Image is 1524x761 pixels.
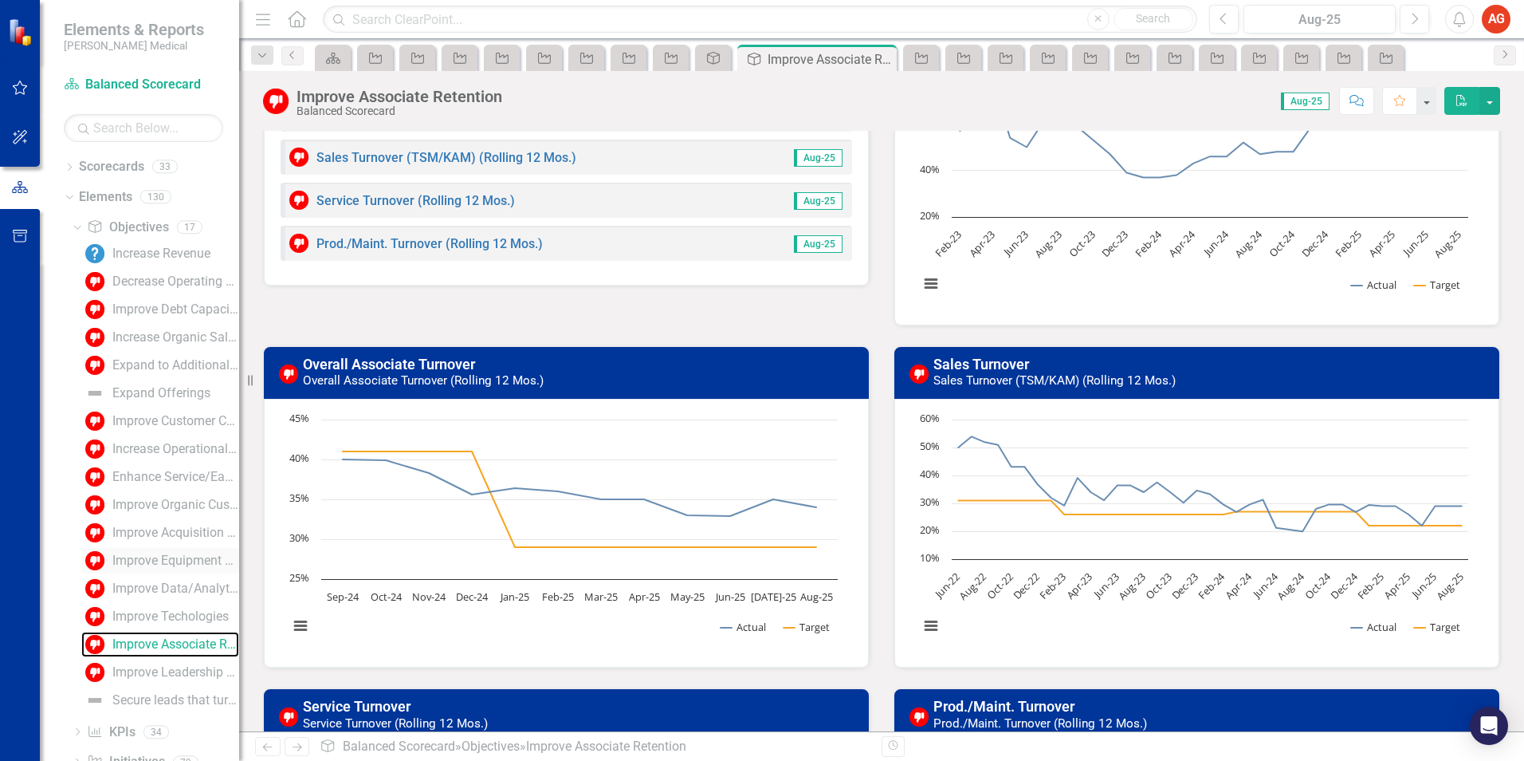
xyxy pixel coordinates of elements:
div: Improve Associate Retention [526,739,686,754]
text: Apr-25 [629,589,660,604]
img: Below Target [85,300,104,319]
text: Feb-25 [542,589,574,604]
img: Below Target [289,191,308,210]
div: Enhance Service/Ease of Doing Business [112,470,239,484]
div: Improve Customer Connection & Communication [112,414,239,428]
div: Improve Associate Retention [297,88,502,105]
text: Jun-22 [931,570,963,601]
text: Dec-23 [1098,227,1131,260]
text: Aug-25 [1433,570,1467,603]
text: Dec-24 [456,589,489,604]
span: Search [1136,12,1170,25]
text: Nov-24 [412,589,446,604]
text: 10% [920,550,940,565]
text: Aug-25 [1431,227,1464,261]
div: Increase Revenue [112,246,210,261]
text: Jun-24 [1199,227,1231,259]
div: Secure leads that turn into confirm meetings and opportunities within the Sales opportunity pipel... [112,693,239,708]
div: Chart. Highcharts interactive chart. [911,412,1483,651]
a: Balanced Scorecard [64,76,223,94]
div: Improve Techologies [112,609,229,624]
div: 34 [143,725,169,739]
text: Apr-23 [966,227,998,259]
div: Improve Acquisition and Integration Capabilities [112,526,239,540]
text: Aug-24 [1274,570,1307,603]
text: Oct-24 [1302,570,1334,602]
text: Jan-25 [499,589,529,604]
button: Search [1114,8,1193,30]
text: Sep-24 [327,589,359,604]
button: Aug-25 [1243,5,1396,34]
a: Service Turnover (Rolling 12 Mos.) [316,193,515,208]
div: Open Intercom Messenger [1470,707,1508,745]
div: Expand to Additional Geographic Markets [112,358,239,373]
a: Sales Turnover (TSM/KAM) (Rolling 12 Mos.) [316,150,576,165]
div: » » [320,738,870,756]
svg: Interactive chart [911,69,1476,309]
img: Below Target [85,412,104,431]
a: Improve Leadership Development Process & Culture [81,660,239,685]
small: Overall Associate Turnover (Rolling 12 Mos.) [303,373,544,388]
button: View chart menu, Chart [920,615,942,637]
img: Below Target [279,365,298,384]
a: Elements [79,188,132,207]
text: Dec-22 [1010,570,1043,602]
a: Expand to Additional Geographic Markets [81,353,239,378]
text: 40% [920,467,940,481]
text: Oct-22 [984,570,1015,601]
input: Search Below... [64,114,223,142]
div: Expand Offerings [112,386,210,400]
a: Objectives [87,219,168,237]
small: Service Turnover (Rolling 12 Mos.) [303,716,488,731]
a: Improve Acquisition and Integration Capabilities [81,520,239,546]
text: Dec-24 [1298,227,1332,260]
img: Below Target [909,708,929,727]
text: 25% [289,570,309,585]
text: Feb-23 [1036,570,1069,602]
img: Below Target [85,495,104,515]
text: Jun-25 [714,589,745,604]
a: Improve Customer Connection & Communication [81,408,239,434]
button: Show Actual [721,620,766,634]
div: Aug-25 [1249,10,1390,30]
text: Aug-22 [956,570,989,603]
img: Below Target [279,708,298,727]
text: Dec-24 [1327,570,1361,603]
text: Feb-24 [1132,227,1165,260]
a: Service Turnover [303,698,410,715]
div: Chart. Highcharts interactive chart. [911,69,1483,309]
text: Apr-25 [1381,570,1413,601]
a: Expand Offerings [81,380,210,406]
img: Below Target [85,328,104,347]
text: Feb-23 [932,227,964,260]
span: Aug-25 [1281,93,1330,110]
div: Chart. Highcharts interactive chart. [281,412,852,651]
div: Increase Operational Efficiency [112,442,239,456]
a: Prod./Maint. Turnover (Rolling 12 Mos.) [316,236,543,251]
a: Overall Associate Turnover [303,356,475,373]
text: 20% [920,208,940,223]
img: Below Target [85,579,104,598]
input: Search ClearPoint... [323,6,1197,34]
img: Below Target [85,467,104,487]
img: Not Defined [85,691,104,710]
text: Oct-23 [1066,227,1098,259]
text: Oct-24 [1266,227,1298,259]
div: Improve Data/Analytical Infrastructure [112,582,239,596]
span: Elements & Reports [64,20,204,39]
a: Increase Operational Efficiency [81,436,239,462]
text: Aug-23 [1115,570,1149,603]
img: Below Target [289,234,308,253]
svg: Interactive chart [911,412,1476,651]
img: Below Target [85,551,104,570]
a: Secure leads that turn into confirm meetings and opportunities within the Sales opportunity pipel... [81,688,239,713]
text: Apr-23 [1063,570,1095,601]
img: Below Target [289,148,308,167]
div: Improve Debt Capacity [112,302,239,317]
text: Oct-24 [371,589,403,604]
div: AG [1482,5,1510,34]
a: Improve Organic Customer Acquisition & Pipeline Management [81,492,239,518]
text: Aug-23 [1031,227,1065,261]
a: Objectives [462,739,520,754]
img: Below Target [263,89,289,114]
